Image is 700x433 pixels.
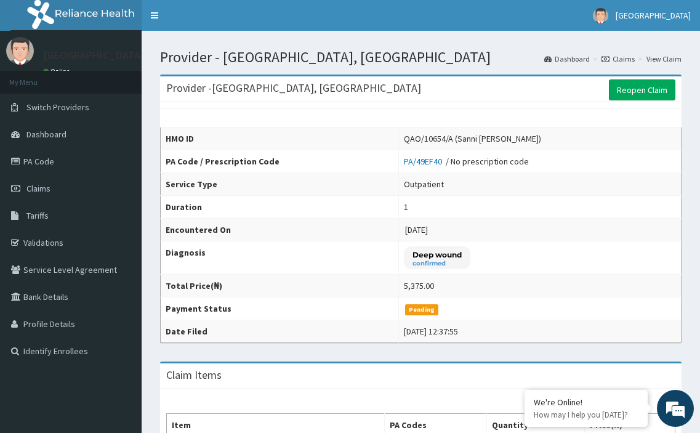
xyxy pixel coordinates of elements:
[412,249,462,260] p: Deep wound
[6,37,34,65] img: User Image
[404,280,434,292] div: 5,375.00
[43,50,145,61] p: [GEOGRAPHIC_DATA]
[161,150,399,173] th: PA Code / Prescription Code
[161,320,399,343] th: Date Filed
[534,397,638,408] div: We're Online!
[404,201,408,213] div: 1
[161,297,399,320] th: Payment Status
[593,8,608,23] img: User Image
[166,83,421,94] h3: Provider - [GEOGRAPHIC_DATA], [GEOGRAPHIC_DATA]
[166,370,222,381] h3: Claim Items
[404,156,446,167] a: PA/49EF40
[616,10,691,21] span: [GEOGRAPHIC_DATA]
[609,79,675,100] a: Reopen Claim
[26,183,50,194] span: Claims
[161,127,399,150] th: HMO ID
[43,67,73,76] a: Online
[404,155,529,168] div: / No prescription code
[404,132,541,145] div: QAO/10654/A (Sanni [PERSON_NAME])
[646,54,682,64] a: View Claim
[161,275,399,297] th: Total Price(₦)
[534,410,638,420] p: How may I help you today?
[26,102,89,113] span: Switch Providers
[601,54,635,64] a: Claims
[161,241,399,275] th: Diagnosis
[404,325,458,338] div: [DATE] 12:37:55
[405,224,428,235] span: [DATE]
[544,54,590,64] a: Dashboard
[26,129,66,140] span: Dashboard
[161,173,399,196] th: Service Type
[412,261,462,267] small: confirmed
[160,49,682,65] h1: Provider - [GEOGRAPHIC_DATA], [GEOGRAPHIC_DATA]
[161,219,399,241] th: Encountered On
[404,178,444,190] div: Outpatient
[161,196,399,219] th: Duration
[405,304,439,315] span: Pending
[26,210,49,221] span: Tariffs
